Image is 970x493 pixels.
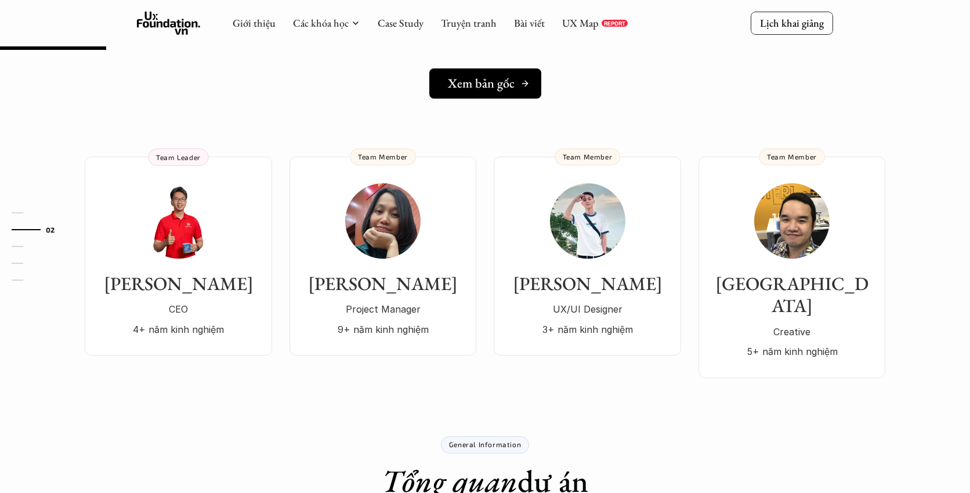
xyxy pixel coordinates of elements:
a: 02 [12,223,67,237]
strong: 02 [46,226,55,234]
a: Xem bản gốc [429,68,541,99]
p: Project Manager [301,300,465,318]
p: 3+ năm kinh nghiệm [505,321,669,338]
p: UX/UI Designer [505,300,669,318]
a: [PERSON_NAME]Project Manager9+ năm kinh nghiệmTeam Member [289,157,476,356]
p: 9+ năm kinh nghiệm [301,321,465,338]
p: 4+ năm kinh nghiệm [96,321,260,338]
p: Lịch khai giảng [760,16,824,30]
h3: [GEOGRAPHIC_DATA] [710,273,874,317]
h3: [PERSON_NAME] [301,273,465,295]
p: Team Leader [156,153,201,161]
a: UX Map [562,16,599,30]
a: Lịch khai giảng [751,12,833,34]
p: REPORT [604,20,625,27]
h3: [PERSON_NAME] [96,273,260,295]
p: Creative [710,323,874,340]
p: 5+ năm kinh nghiệm [710,343,874,360]
a: REPORT [602,20,628,27]
a: Truyện tranh [441,16,497,30]
a: Các khóa học [293,16,349,30]
h3: [PERSON_NAME] [505,273,669,295]
h5: Xem bản gốc [448,76,515,91]
p: CEO [96,300,260,318]
p: Team Member [563,153,613,161]
a: Bài viết [514,16,545,30]
p: Team Member [358,153,408,161]
p: Team Member [767,153,817,161]
a: Case Study [378,16,424,30]
p: General Information [449,440,521,448]
a: Giới thiệu [233,16,276,30]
